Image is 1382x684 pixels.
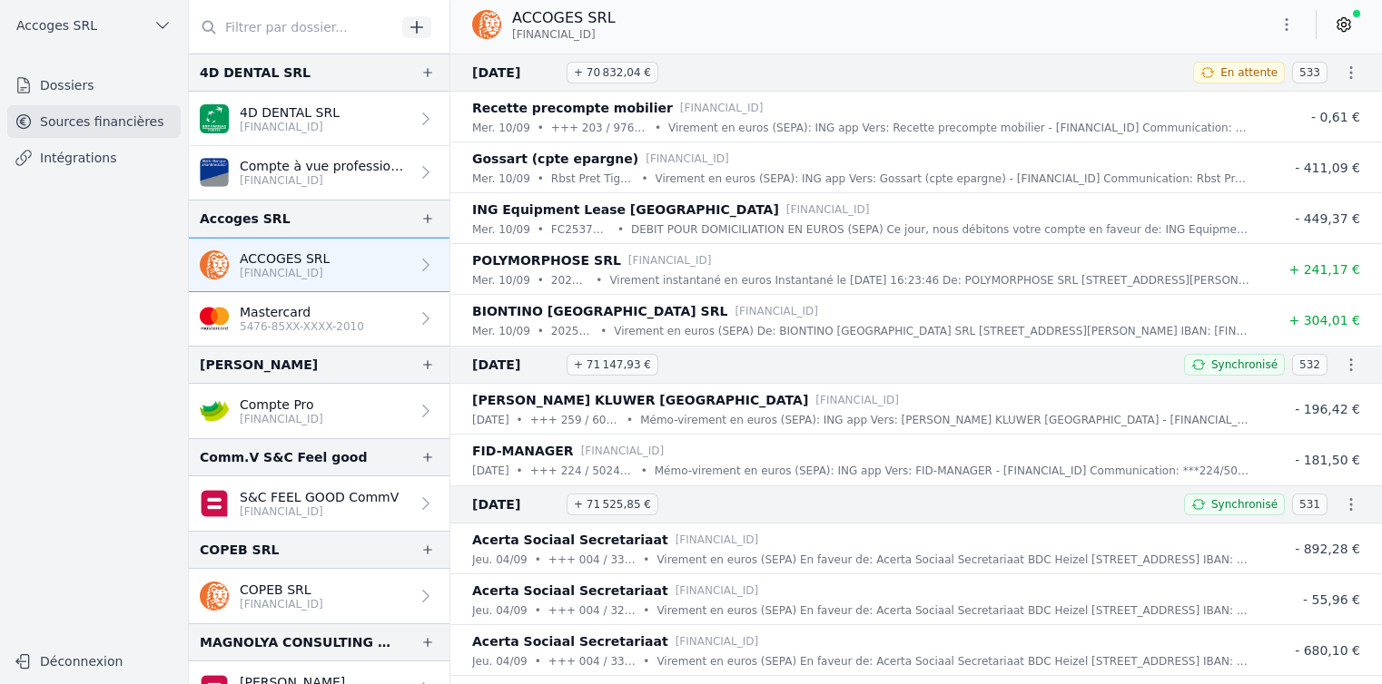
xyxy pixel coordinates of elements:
div: • [643,601,649,620]
p: 20250276 [551,322,593,340]
p: mer. 10/09 [472,119,530,137]
div: • [596,271,602,289]
span: Synchronisé [1211,357,1278,372]
p: Gossart (cpte epargne) [472,148,638,170]
img: BNP_BE_BUSINESS_GEBABEBB.png [200,104,229,133]
div: • [538,220,544,239]
a: Dossiers [7,69,181,102]
p: 4D DENTAL SRL [240,103,340,122]
span: 533 [1292,62,1328,83]
div: • [535,551,541,569]
p: Virement en euros (SEPA): ING app Vers: Recette precompte mobilier - [FINANCIAL_ID] Communication... [668,119,1251,137]
a: S&C FEEL GOOD CommV [FINANCIAL_ID] [189,476,449,531]
span: + 241,17 € [1288,262,1360,277]
img: ing.png [472,10,501,39]
a: Sources financières [7,105,181,138]
p: Acerta Sociaal Secretariaat [472,580,668,601]
p: Virement en euros (SEPA) De: BIONTINO [GEOGRAPHIC_DATA] SRL [STREET_ADDRESS][PERSON_NAME] IBAN: [... [614,322,1251,340]
p: +++ 004 / 3350 / 61756 +++ [548,551,637,569]
p: Virement instantané en euros Instantané le [DATE] 16:23:46 De: POLYMORPHOSE SRL [STREET_ADDRESS][... [609,271,1251,289]
div: • [535,601,541,620]
p: Acerta Sociaal Secretariaat [472,630,668,652]
div: Accoges SRL [200,208,291,230]
p: [FINANCIAL_ID] [240,173,410,188]
p: Virement en euros (SEPA) En faveur de: Acerta Sociaal Secretariaat BDC Heizel [STREET_ADDRESS] IB... [656,551,1251,569]
div: • [641,170,647,188]
button: Accoges SRL [7,11,181,40]
p: [PERSON_NAME] KLUWER [GEOGRAPHIC_DATA] [472,389,808,411]
p: S&C FEEL GOOD CommV [240,488,399,506]
p: [FINANCIAL_ID] [628,251,712,269]
p: FC25379338/960167-96-0/0001843437-0 [551,220,610,239]
div: • [655,119,661,137]
p: [FINANCIAL_ID] [676,581,759,600]
img: crelan.png [200,396,229,425]
span: [DATE] [472,354,559,376]
p: [FINANCIAL_ID] [240,597,323,611]
div: • [641,462,647,480]
div: • [517,462,523,480]
p: Recette precompte mobilier [472,97,673,119]
p: jeu. 04/09 [472,652,528,670]
p: mer. 10/09 [472,271,530,289]
p: [FINANCIAL_ID] [786,200,870,219]
p: [FINANCIAL_ID] [676,531,759,549]
span: [DATE] [472,493,559,515]
p: mer. 10/09 [472,220,530,239]
img: ing.png [200,250,229,279]
p: ACCOGES SRL [512,7,616,29]
p: [FINANCIAL_ID] [240,120,340,134]
p: DEBIT POUR DOMICILIATION EN EUROS (SEPA) Ce jour, nous débitons votre compte en faveur de: ING Eq... [631,220,1251,239]
p: jeu. 04/09 [472,601,528,620]
div: • [538,170,544,188]
span: + 71 525,85 € [567,493,658,515]
div: • [538,322,544,340]
p: [FINANCIAL_ID] [676,632,759,650]
img: belfius-1.png [200,489,229,518]
div: • [600,322,607,340]
div: Comm.V S&C Feel good [200,446,367,468]
span: - 411,09 € [1295,161,1360,175]
div: 4D DENTAL SRL [200,62,311,83]
p: Mémo-virement en euros (SEPA): ING app Vers: [PERSON_NAME] KLUWER [GEOGRAPHIC_DATA] - [FINANCIAL_... [640,411,1251,429]
div: • [643,551,649,569]
div: • [627,411,633,429]
span: - 680,10 € [1295,643,1360,658]
p: [FINANCIAL_ID] [581,442,665,460]
button: Déconnexion [7,647,181,676]
span: + 71 147,93 € [567,354,658,376]
img: imageedit_2_6530439554.png [200,304,229,333]
a: 4D DENTAL SRL [FINANCIAL_ID] [189,92,449,146]
p: ING Equipment Lease [GEOGRAPHIC_DATA] [472,199,779,220]
a: Intégrations [7,142,181,174]
span: Accoges SRL [16,16,97,34]
span: - 196,42 € [1295,402,1360,416]
p: ACCOGES SRL [240,249,330,268]
div: MAGNOLYA CONSULTING SRL [200,631,391,653]
p: [DATE] [472,411,509,429]
span: Synchronisé [1211,497,1278,512]
p: [DATE] [472,462,509,480]
p: Mastercard [240,303,364,321]
p: [FINANCIAL_ID] [240,266,330,280]
div: • [535,652,541,670]
div: • [538,119,544,137]
span: + 70 832,04 € [567,62,658,83]
a: Mastercard 5476-85XX-XXXX-2010 [189,292,449,346]
input: Filtrer par dossier... [189,11,396,44]
p: Acerta Sociaal Secretariaat [472,529,668,551]
div: • [538,271,544,289]
a: COPEB SRL [FINANCIAL_ID] [189,569,449,623]
p: +++ 203 / 9764 / 28980 +++ [551,119,647,137]
p: POLYMORPHOSE SRL [472,249,621,271]
div: • [643,652,649,670]
p: +++ 004 / 3350 / 61655 +++ [548,652,637,670]
p: [FINANCIAL_ID] [735,302,818,320]
span: En attente [1220,65,1278,80]
a: ACCOGES SRL [FINANCIAL_ID] [189,238,449,292]
p: Virement en euros (SEPA): ING app Vers: Gossart (cpte epargne) - [FINANCIAL_ID] Communication: Rb... [656,170,1251,188]
p: FID-MANAGER [472,440,574,462]
p: Compte à vue professionnel [240,157,410,175]
p: +++ 224 / 5024 / 77025 +++ [530,462,634,480]
p: [FINANCIAL_ID] [240,412,323,426]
